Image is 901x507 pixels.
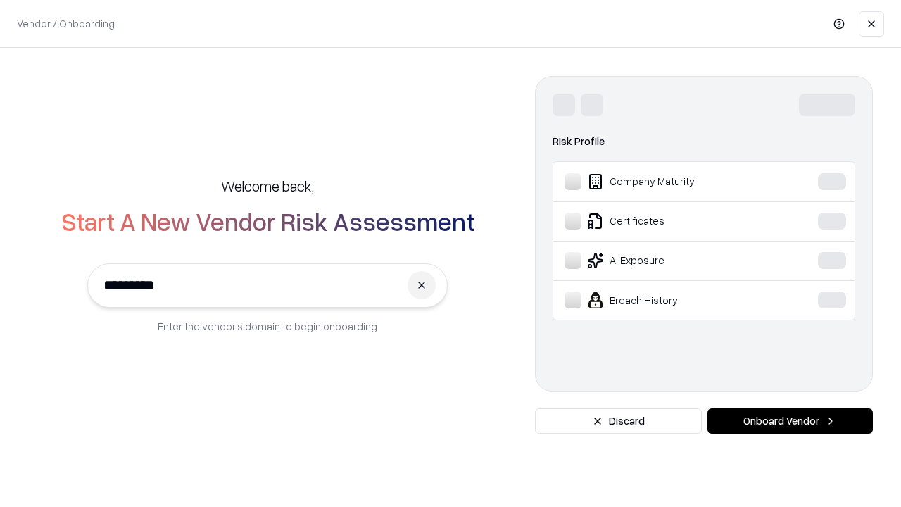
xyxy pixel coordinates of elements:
div: Breach History [565,292,775,308]
p: Enter the vendor’s domain to begin onboarding [158,319,377,334]
button: Discard [535,408,702,434]
div: Risk Profile [553,133,855,150]
h5: Welcome back, [221,176,314,196]
div: AI Exposure [565,252,775,269]
div: Company Maturity [565,173,775,190]
div: Certificates [565,213,775,230]
p: Vendor / Onboarding [17,16,115,31]
button: Onboard Vendor [707,408,873,434]
h2: Start A New Vendor Risk Assessment [61,207,474,235]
